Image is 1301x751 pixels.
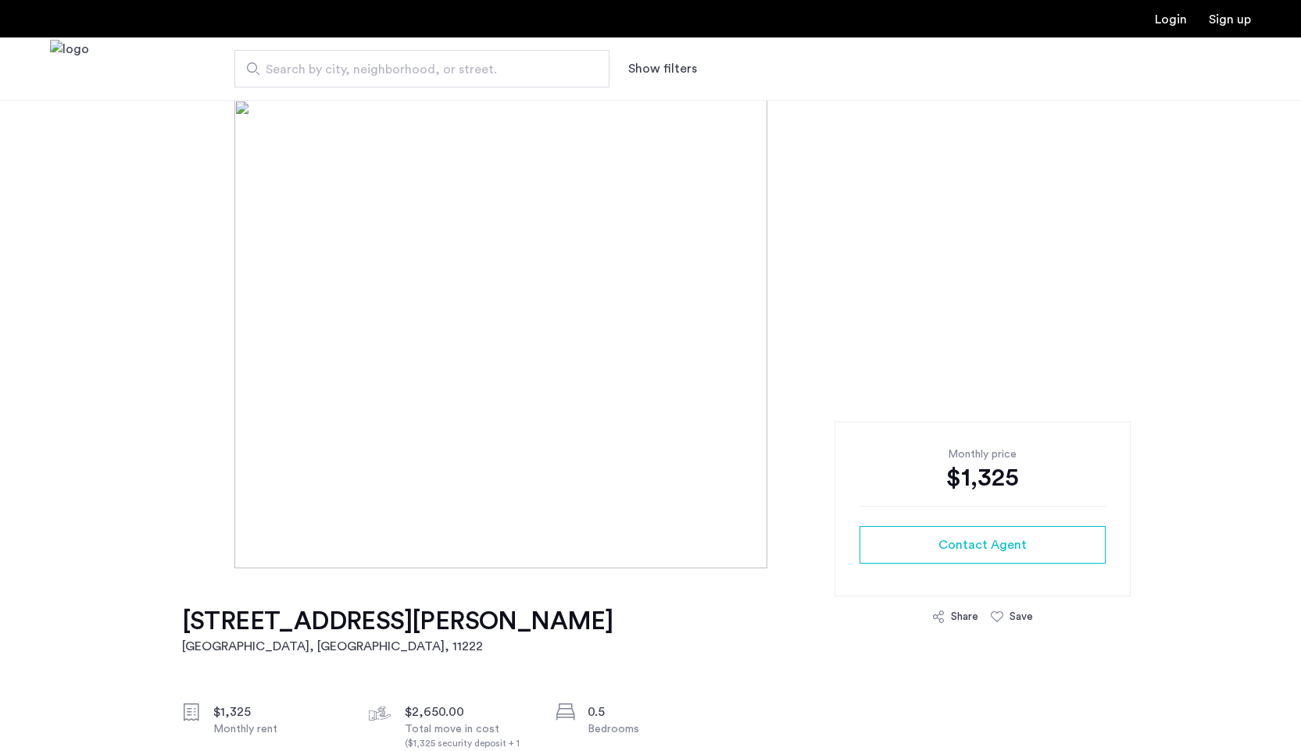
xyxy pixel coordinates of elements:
[951,609,978,625] div: Share
[182,606,613,637] h1: [STREET_ADDRESS][PERSON_NAME]
[234,50,609,87] input: Apartment Search
[266,60,566,79] span: Search by city, neighborhood, or street.
[588,721,719,737] div: Bedrooms
[938,536,1027,554] span: Contact Agent
[1010,609,1033,625] div: Save
[860,526,1106,564] button: button
[628,59,697,78] button: Show or hide filters
[1155,13,1187,26] a: Login
[860,447,1106,462] div: Monthly price
[213,721,345,737] div: Monthly rent
[405,703,536,721] div: $2,650.00
[50,40,89,98] a: Cazamio Logo
[182,637,613,656] h2: [GEOGRAPHIC_DATA], [GEOGRAPHIC_DATA] , 11222
[1209,13,1251,26] a: Registration
[234,100,1067,568] img: [object%20Object]
[588,703,719,721] div: 0.5
[182,606,613,656] a: [STREET_ADDRESS][PERSON_NAME][GEOGRAPHIC_DATA], [GEOGRAPHIC_DATA], 11222
[50,40,89,98] img: logo
[860,462,1106,493] div: $1,325
[213,703,345,721] div: $1,325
